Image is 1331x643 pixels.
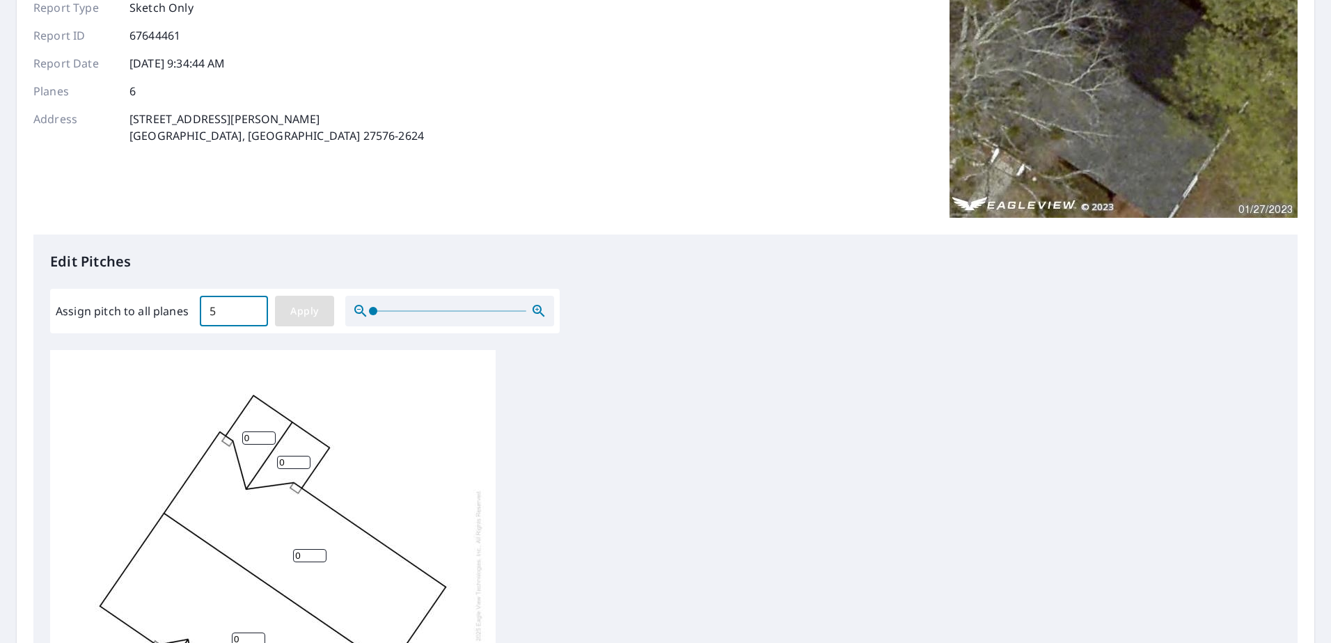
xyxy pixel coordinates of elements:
[129,83,136,100] p: 6
[286,303,323,320] span: Apply
[33,27,117,44] p: Report ID
[129,55,226,72] p: [DATE] 9:34:44 AM
[33,111,117,144] p: Address
[33,83,117,100] p: Planes
[200,292,268,331] input: 00.0
[50,251,1281,272] p: Edit Pitches
[129,27,180,44] p: 67644461
[275,296,334,326] button: Apply
[56,303,189,319] label: Assign pitch to all planes
[33,55,117,72] p: Report Date
[129,111,424,144] p: [STREET_ADDRESS][PERSON_NAME] [GEOGRAPHIC_DATA], [GEOGRAPHIC_DATA] 27576-2624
